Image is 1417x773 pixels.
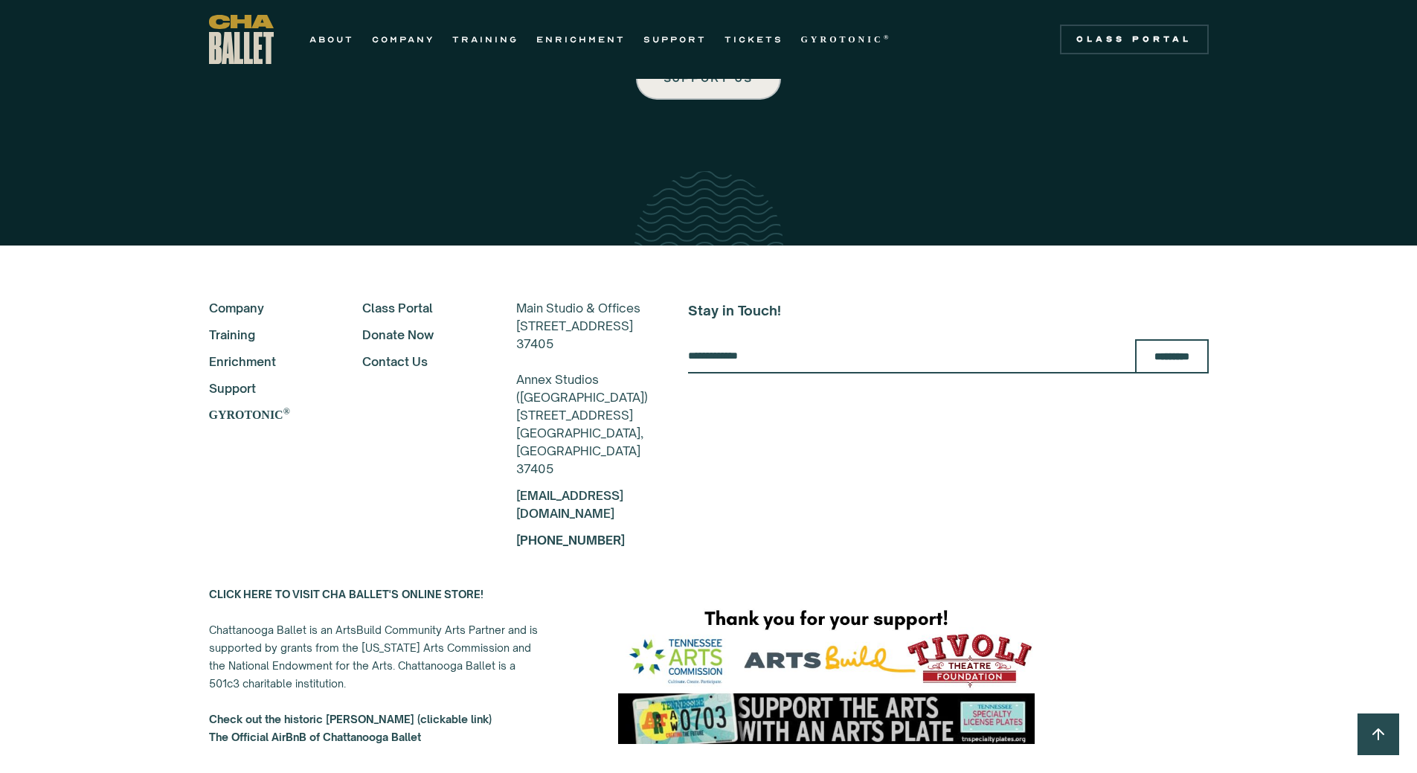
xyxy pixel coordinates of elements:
a: COMPANY [372,31,434,48]
a: SUPPORT [643,31,707,48]
a: Contact Us [362,353,476,371]
strong: GYROTONIC [801,34,884,45]
div: Chattanooga Ballet is an ArtsBuild Community Arts Partner and is supported by grants from the [US... [209,586,544,746]
h5: Stay in Touch! [688,299,1209,321]
div: Class Portal [1069,33,1200,45]
a: [PHONE_NUMBER] [516,533,625,548]
a: TRAINING [452,31,518,48]
a: home [209,15,274,64]
a: Donate Now [362,326,476,344]
sup: ® [884,33,892,41]
a: Company [209,299,323,317]
a: GYROTONIC® [801,31,892,48]
a: CLICK HERE TO VISIT CHA BALLET'S ONLINE STORE! [209,588,483,600]
sup: ® [283,406,290,417]
strong: The Official AirBnB of Chattanooga Ballet [209,731,421,743]
a: TICKETS [724,31,783,48]
a: Support [209,379,323,397]
a: Class Portal [1060,25,1209,54]
form: Email Form [688,339,1209,373]
div: Main Studio & Offices [STREET_ADDRESS] 37405 Annex Studios ([GEOGRAPHIC_DATA]) [STREET_ADDRESS] [... [516,299,648,478]
a: [EMAIL_ADDRESS][DOMAIN_NAME] [516,488,623,521]
a: Enrichment [209,353,323,371]
div: support us [664,70,752,88]
strong: GYROTONIC [209,408,283,421]
a: support us [636,58,780,100]
a: ENRICHMENT [536,31,626,48]
a: Training [209,326,323,344]
a: Class Portal [362,299,476,317]
a: Check out the historic [PERSON_NAME] (clickable link) [209,713,492,725]
a: ABOUT [309,31,354,48]
a: GYROTONIC® [209,406,323,424]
